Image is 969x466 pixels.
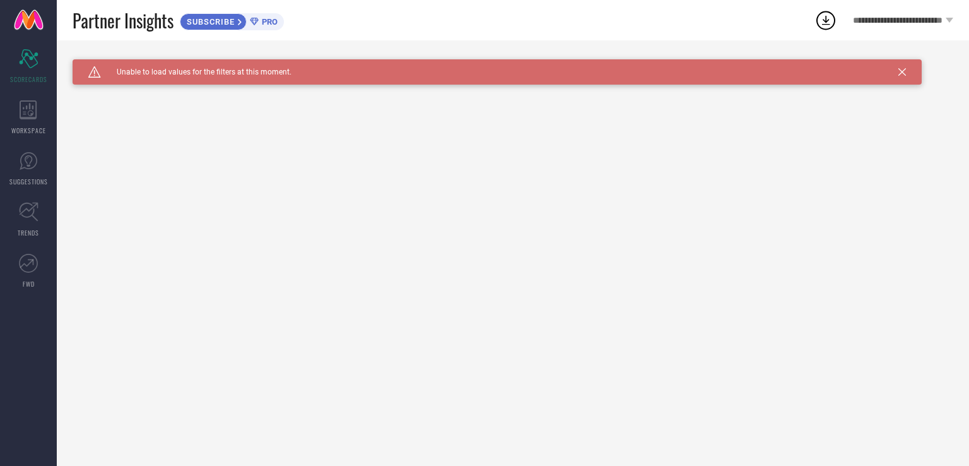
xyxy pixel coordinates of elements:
[101,68,291,76] span: Unable to load values for the filters at this moment.
[73,59,953,69] div: Unable to load filters at this moment. Please try later.
[10,75,47,84] span: SCORECARDS
[23,279,35,289] span: FWD
[73,8,173,33] span: Partner Insights
[9,177,48,186] span: SUGGESTIONS
[180,17,238,27] span: SUBSCRIBE
[18,228,39,237] span: TRENDS
[814,9,837,32] div: Open download list
[11,126,46,135] span: WORKSPACE
[259,17,278,27] span: PRO
[180,10,284,30] a: SUBSCRIBEPRO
